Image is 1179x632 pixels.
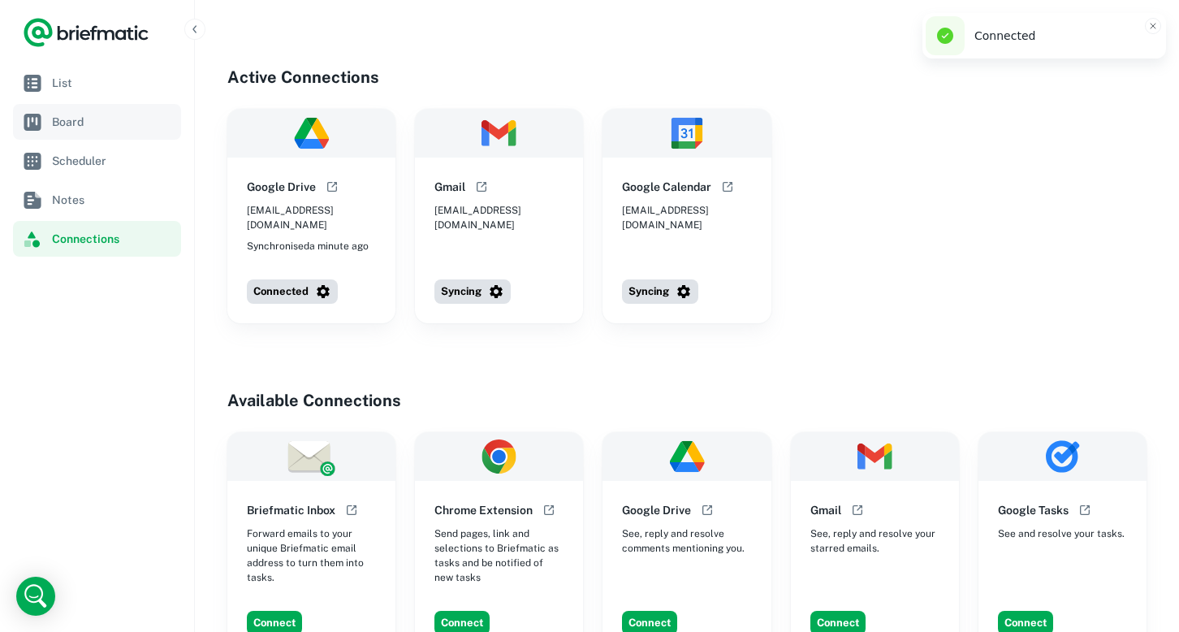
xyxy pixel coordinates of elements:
h6: Google Tasks [998,501,1069,519]
span: Board [52,113,175,131]
button: Close toast [1145,18,1161,34]
a: Logo [23,16,149,49]
span: Send pages, link and selections to Briefmatic as tasks and be notified of new tasks [434,526,564,585]
button: Open help documentation [539,500,559,520]
button: Open help documentation [697,500,717,520]
img: Gmail [791,432,959,481]
div: Open Intercom Messenger [16,577,55,616]
span: Synchronised a minute ago [247,239,369,253]
span: [EMAIL_ADDRESS][DOMAIN_NAME] [247,203,376,232]
h6: Gmail [434,178,465,196]
button: Open help documentation [718,177,737,197]
button: Open help documentation [1075,500,1095,520]
button: Connected [247,279,338,304]
button: Open help documentation [322,177,342,197]
span: See, reply and resolve your starred emails. [810,526,939,556]
img: Google Calendar [602,109,771,158]
h6: Google Drive [622,501,691,519]
a: Notes [13,182,181,218]
button: Open help documentation [342,500,361,520]
h6: Briefmatic Inbox [247,501,335,519]
img: Gmail [415,109,583,158]
h4: Available Connections [227,388,1147,413]
span: See and resolve your tasks. [998,526,1125,541]
span: See, reply and resolve comments mentioning you. [622,526,751,556]
div: Connected [974,28,1134,45]
img: Google Drive [602,432,771,481]
img: Chrome Extension [415,432,583,481]
span: Scheduler [52,152,175,170]
span: [EMAIL_ADDRESS][DOMAIN_NAME] [434,203,564,232]
a: Board [13,104,181,140]
span: [EMAIL_ADDRESS][DOMAIN_NAME] [622,203,751,232]
button: Syncing [434,279,511,304]
img: Google Drive [227,109,395,158]
img: Briefmatic Inbox [227,432,395,481]
button: Open help documentation [848,500,867,520]
button: Open help documentation [472,177,491,197]
span: Notes [52,191,175,209]
span: List [52,74,175,92]
span: Forward emails to your unique Briefmatic email address to turn them into tasks. [247,526,376,585]
a: List [13,65,181,101]
h6: Gmail [810,501,841,519]
img: Google Tasks [978,432,1147,481]
span: Connections [52,230,175,248]
h6: Google Drive [247,178,316,196]
button: Syncing [622,279,698,304]
a: Connections [13,221,181,257]
h6: Google Calendar [622,178,711,196]
h4: Active Connections [227,65,1147,89]
h6: Chrome Extension [434,501,533,519]
a: Scheduler [13,143,181,179]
